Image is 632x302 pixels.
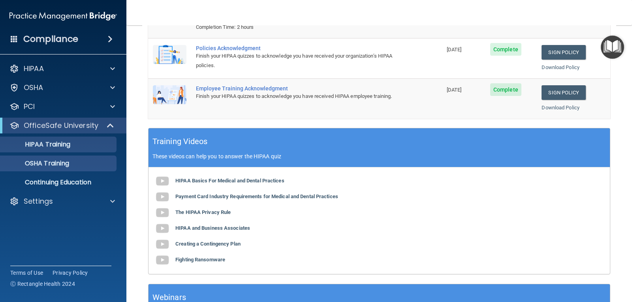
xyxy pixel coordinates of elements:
a: Sign Policy [542,85,585,100]
img: gray_youtube_icon.38fcd6cc.png [154,189,170,205]
img: gray_youtube_icon.38fcd6cc.png [154,205,170,221]
div: Policies Acknowledgment [196,45,403,51]
a: Settings [9,197,115,206]
p: HIPAA [24,64,44,73]
a: HIPAA [9,64,115,73]
a: OfficeSafe University [9,121,115,130]
span: [DATE] [447,87,462,93]
div: Finish your HIPAA quizzes to acknowledge you have received your organization’s HIPAA policies. [196,51,403,70]
p: OSHA Training [5,159,69,167]
p: PCI [24,102,35,111]
p: HIPAA Training [5,141,70,148]
p: OfficeSafe University [24,121,98,130]
h5: Training Videos [152,135,208,148]
button: Open Resource Center [601,36,624,59]
div: Completion Time: 2 hours [196,23,403,32]
span: Complete [490,43,521,56]
a: Privacy Policy [53,269,88,277]
a: Download Policy [542,64,579,70]
b: The HIPAA Privacy Rule [175,209,231,215]
img: PMB logo [9,8,117,24]
p: Settings [24,197,53,206]
a: Download Policy [542,105,579,111]
a: OSHA [9,83,115,92]
p: Continuing Education [5,178,113,186]
a: Terms of Use [10,269,43,277]
a: Sign Policy [542,45,585,60]
b: HIPAA and Business Associates [175,225,250,231]
a: PCI [9,102,115,111]
b: HIPAA Basics For Medical and Dental Practices [175,178,284,184]
div: Employee Training Acknowledgment [196,85,403,92]
b: Payment Card Industry Requirements for Medical and Dental Practices [175,193,338,199]
span: Complete [490,83,521,96]
p: These videos can help you to answer the HIPAA quiz [152,153,606,159]
span: Ⓒ Rectangle Health 2024 [10,280,75,288]
img: gray_youtube_icon.38fcd6cc.png [154,173,170,189]
p: OSHA [24,83,43,92]
b: Creating a Contingency Plan [175,241,241,247]
img: gray_youtube_icon.38fcd6cc.png [154,236,170,252]
h4: Compliance [23,34,78,45]
div: Finish your HIPAA quizzes to acknowledge you have received HIPAA employee training. [196,92,403,101]
img: gray_youtube_icon.38fcd6cc.png [154,252,170,268]
img: gray_youtube_icon.38fcd6cc.png [154,221,170,236]
b: Fighting Ransomware [175,257,225,263]
span: [DATE] [447,47,462,53]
